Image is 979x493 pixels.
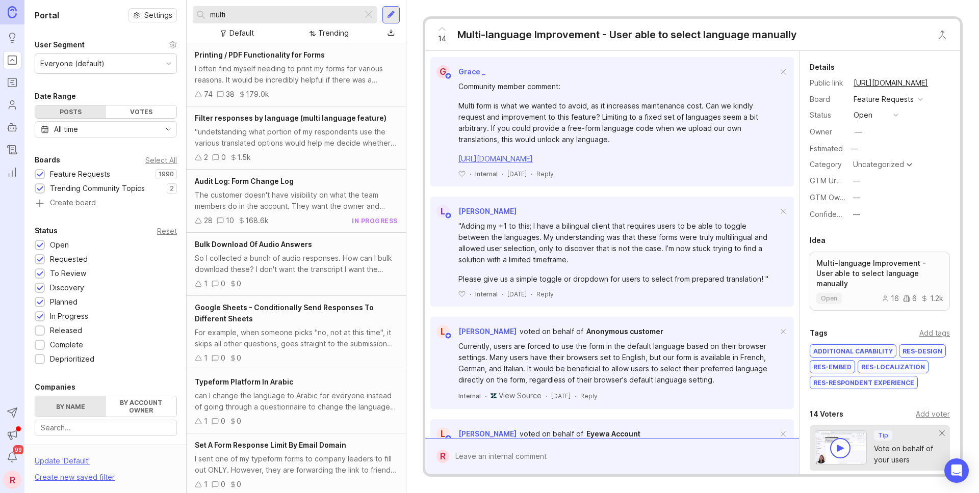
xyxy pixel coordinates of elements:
div: In Progress [50,311,88,322]
div: So I collected a bunch of audio responses. How can I bulk download these? I don't want the transc... [195,253,398,275]
a: L[PERSON_NAME] [430,205,517,218]
div: Boards [35,154,60,166]
label: GTM Owner [810,193,851,202]
img: member badge [444,434,452,442]
div: · [502,290,503,298]
span: 14 [438,33,446,44]
button: R [3,471,21,489]
div: Public link [810,77,845,89]
div: Select All [145,157,177,163]
img: zendesk [491,393,497,399]
div: 0 [237,479,241,490]
input: Search... [210,9,358,20]
a: Bulk Download Of Audio AnswersSo I collected a bunch of audio responses. How can I bulk download ... [187,233,406,296]
label: GTM Urgency [810,176,858,185]
div: Trending [318,28,349,39]
div: 179.0k [246,89,269,100]
div: Open Intercom Messenger [944,458,969,483]
img: video-thumbnail-vote-d41b83416815613422e2ca741bf692cc.jpg [815,430,867,464]
a: Portal [3,51,21,69]
div: RES-Embed [810,361,855,373]
div: Category [810,159,845,170]
div: 10 [226,215,234,226]
div: Discovery [50,282,84,293]
button: Settings [128,8,177,22]
span: Bulk Download Of Audio Answers [195,240,312,249]
div: Idea [810,234,826,247]
div: — [853,209,860,220]
div: I often find myself needing to print my forms for various reasons. It would be incredibly helpful... [195,63,398,86]
a: Users [3,96,21,114]
label: By account owner [106,396,177,417]
div: 2 [204,152,208,163]
div: 6 [903,295,917,302]
div: voted on behalf of [520,428,583,440]
span: Settings [144,10,172,20]
div: Community member comment: [458,81,778,92]
img: member badge [444,212,452,220]
p: Multi-language Improvement - User able to select language manually [816,258,943,289]
span: View Source [499,391,542,400]
div: Date Range [35,90,76,102]
span: Typeform Platform In Arabic [195,377,293,386]
div: I sent one of my typeform forms to company leaders to fill out ONLY. However, they are forwarding... [195,453,398,476]
div: Status [810,109,845,121]
div: Multi form is what we wanted to avoid, as it increases maintenance cost. Can we kindly request an... [458,100,778,145]
a: Anonymous customer [586,326,663,337]
div: 1.5k [237,152,251,163]
span: 99 [13,445,23,454]
input: Search... [41,422,171,433]
div: 0 [221,479,225,490]
div: RES-Respondent Experience [810,376,917,389]
p: Tip [878,431,888,440]
label: By name [35,396,106,417]
div: 0 [237,352,241,364]
div: Additional Capability [810,345,896,357]
div: Default [229,28,254,39]
div: G [436,65,450,78]
div: Internal [458,392,481,400]
a: View Source [499,391,542,401]
div: — [853,175,860,186]
a: L[PERSON_NAME] [430,427,517,441]
div: · [470,290,471,298]
div: "Adding my +1 to this; I have a bilingual client that requires users to be able to toggle between... [458,221,778,265]
span: Anonymous customer [586,327,663,336]
time: [DATE] [507,290,527,298]
div: 1 [204,278,208,289]
div: — [848,142,861,155]
div: · [531,290,532,298]
a: Ideas [3,29,21,47]
div: Board [810,94,845,105]
div: L [436,325,450,338]
div: 16 [882,295,899,302]
p: 2 [170,184,174,193]
h1: Portal [35,9,59,21]
div: 28 [204,215,213,226]
button: Close button [932,24,952,45]
span: [PERSON_NAME] [458,327,517,336]
div: — [853,192,860,203]
div: 168.6k [245,215,269,226]
a: [URL][DOMAIN_NAME] [458,154,533,163]
div: Uncategorized [853,161,904,168]
a: Eyewa Account [586,428,640,440]
div: Currently, users are forced to use the form in the default language based on their browser settin... [458,341,778,386]
div: 1.2k [921,295,943,302]
span: Google Sheets - Conditionally Send Responses To Different Sheets [195,303,374,323]
div: 38 [226,89,235,100]
div: Internal [475,170,498,178]
div: Planned [50,296,78,308]
div: Released [50,325,82,336]
div: · [546,392,547,400]
a: Filter responses by language (multi language feature)"undetstanding what portion of my respondent... [187,106,406,170]
div: All time [54,124,78,135]
a: Changelog [3,141,21,159]
span: Filter responses by language (multi language feature) [195,114,387,122]
span: open [821,294,837,303]
div: R [436,450,449,463]
img: member badge [444,72,452,80]
button: Send to Autopilot [3,403,21,422]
